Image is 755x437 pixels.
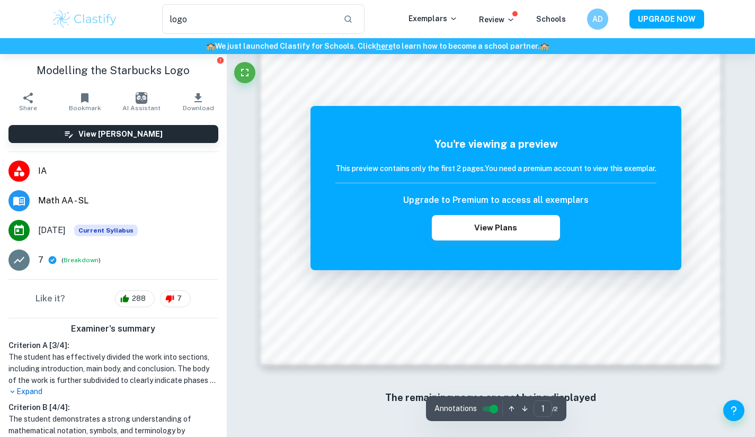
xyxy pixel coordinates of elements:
[8,125,218,143] button: View [PERSON_NAME]
[122,104,161,112] span: AI Assistant
[283,390,698,405] h6: The remaining pages are not being displayed
[376,42,393,50] a: here
[206,42,215,50] span: 🏫
[126,293,152,304] span: 288
[38,194,218,207] span: Math AA - SL
[38,254,43,266] p: 7
[2,40,753,52] h6: We just launched Clastify for Schools. Click to learn how to become a school partner.
[171,293,188,304] span: 7
[74,225,138,236] div: This exemplar is based on the current syllabus. Feel free to refer to it for inspiration/ideas wh...
[8,386,218,397] p: Expand
[536,15,566,23] a: Schools
[629,10,704,29] button: UPGRADE NOW
[432,215,560,240] button: View Plans
[19,104,37,112] span: Share
[540,42,549,50] span: 🏫
[136,92,147,104] img: AI Assistant
[69,104,101,112] span: Bookmark
[217,56,225,64] button: Report issue
[408,13,458,24] p: Exemplars
[61,255,101,265] span: ( )
[479,14,515,25] p: Review
[723,400,744,421] button: Help and Feedback
[335,136,656,152] h5: You're viewing a preview
[8,402,218,413] h6: Criterion B [ 4 / 4 ]:
[74,225,138,236] span: Current Syllabus
[4,323,223,335] h6: Examiner's summary
[113,87,170,117] button: AI Assistant
[587,8,608,30] button: AD
[552,404,558,414] span: / 2
[51,8,119,30] img: Clastify logo
[8,63,218,78] h1: Modelling the Starbucks Logo
[591,13,603,25] h6: AD
[8,340,218,351] h6: Criterion A [ 3 / 4 ]:
[38,165,218,177] span: IA
[38,224,66,237] span: [DATE]
[57,87,113,117] button: Bookmark
[8,351,218,386] h1: The student has effectively divided the work into sections, including introduction, main body, an...
[162,4,335,34] input: Search for any exemplars...
[403,194,589,207] h6: Upgrade to Premium to access all exemplars
[170,87,227,117] button: Download
[35,292,65,305] h6: Like it?
[78,128,163,140] h6: View [PERSON_NAME]
[234,62,255,83] button: Fullscreen
[434,403,477,414] span: Annotations
[64,255,99,265] button: Breakdown
[183,104,214,112] span: Download
[335,163,656,174] h6: This preview contains only the first 2 pages. You need a premium account to view this exemplar.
